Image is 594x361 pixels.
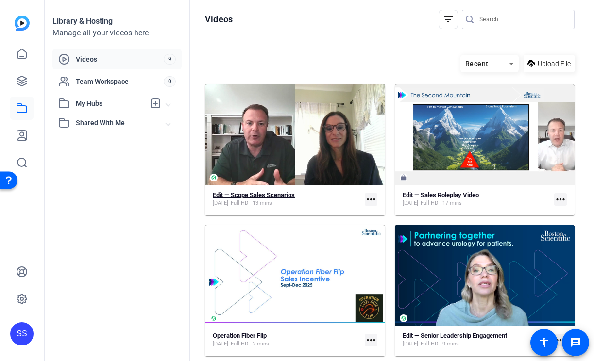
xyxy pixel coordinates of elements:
[365,334,377,346] mat-icon: more_horiz
[403,199,418,207] span: [DATE]
[76,98,145,109] span: My Hubs
[524,55,575,72] button: Upload File
[213,191,295,198] strong: Edit — Scope Sales Scenarios
[76,77,164,86] span: Team Workspace
[465,60,489,67] span: Recent
[570,337,581,348] mat-icon: message
[10,322,34,345] div: SS
[15,16,30,31] img: blue-gradient.svg
[231,340,269,348] span: Full HD - 2 mins
[554,334,567,346] mat-icon: more_horiz
[538,337,550,348] mat-icon: accessibility
[365,193,377,206] mat-icon: more_horiz
[442,14,454,25] mat-icon: filter_list
[76,54,164,64] span: Videos
[403,191,551,207] a: Edit — Sales Roleplay Video[DATE]Full HD - 17 mins
[213,332,361,348] a: Operation Fiber Flip[DATE]Full HD - 2 mins
[403,191,479,198] strong: Edit — Sales Roleplay Video
[52,113,182,132] mat-expansion-panel-header: Shared With Me
[554,193,567,206] mat-icon: more_horiz
[76,118,166,128] span: Shared With Me
[403,332,507,339] strong: Edit — Senior Leadership Engagement
[213,340,228,348] span: [DATE]
[205,14,233,25] h1: Videos
[164,76,176,87] span: 0
[403,332,551,348] a: Edit — Senior Leadership Engagement[DATE]Full HD - 9 mins
[538,59,571,69] span: Upload File
[52,94,182,113] mat-expansion-panel-header: My Hubs
[52,27,182,39] div: Manage all your videos here
[421,340,459,348] span: Full HD - 9 mins
[479,14,567,25] input: Search
[213,332,267,339] strong: Operation Fiber Flip
[421,199,462,207] span: Full HD - 17 mins
[231,199,272,207] span: Full HD - 13 mins
[403,340,418,348] span: [DATE]
[164,54,176,65] span: 9
[213,191,361,207] a: Edit — Scope Sales Scenarios[DATE]Full HD - 13 mins
[52,16,182,27] div: Library & Hosting
[213,199,228,207] span: [DATE]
